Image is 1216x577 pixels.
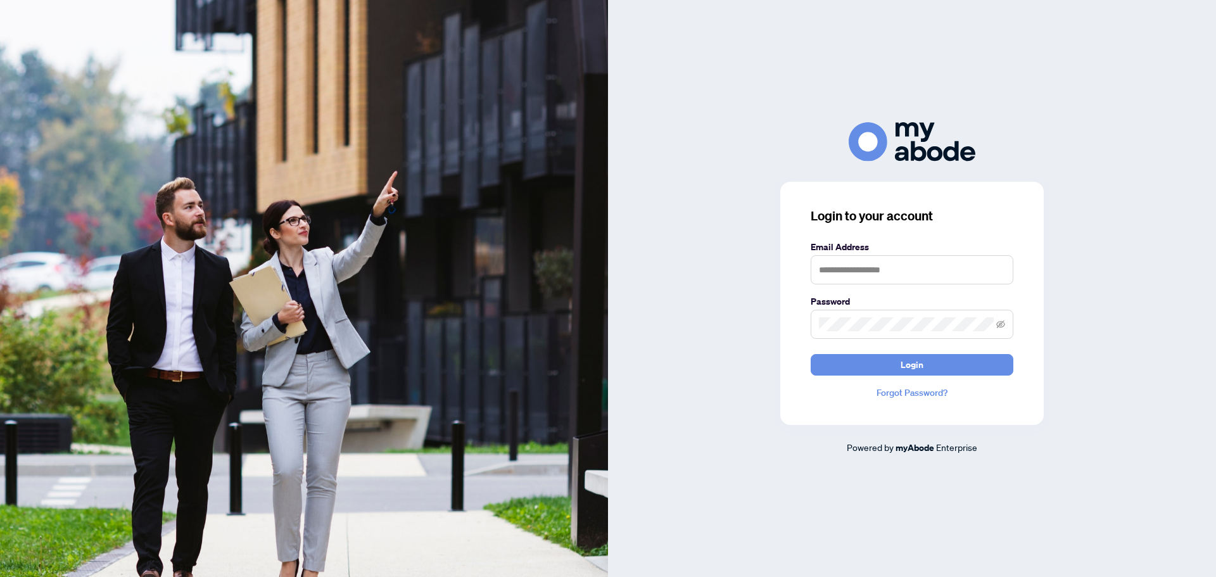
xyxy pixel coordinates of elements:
[811,386,1013,400] a: Forgot Password?
[847,441,894,453] span: Powered by
[996,320,1005,329] span: eye-invisible
[811,295,1013,308] label: Password
[849,122,975,161] img: ma-logo
[896,441,934,455] a: myAbode
[811,240,1013,254] label: Email Address
[811,207,1013,225] h3: Login to your account
[936,441,977,453] span: Enterprise
[811,354,1013,376] button: Login
[901,355,923,375] span: Login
